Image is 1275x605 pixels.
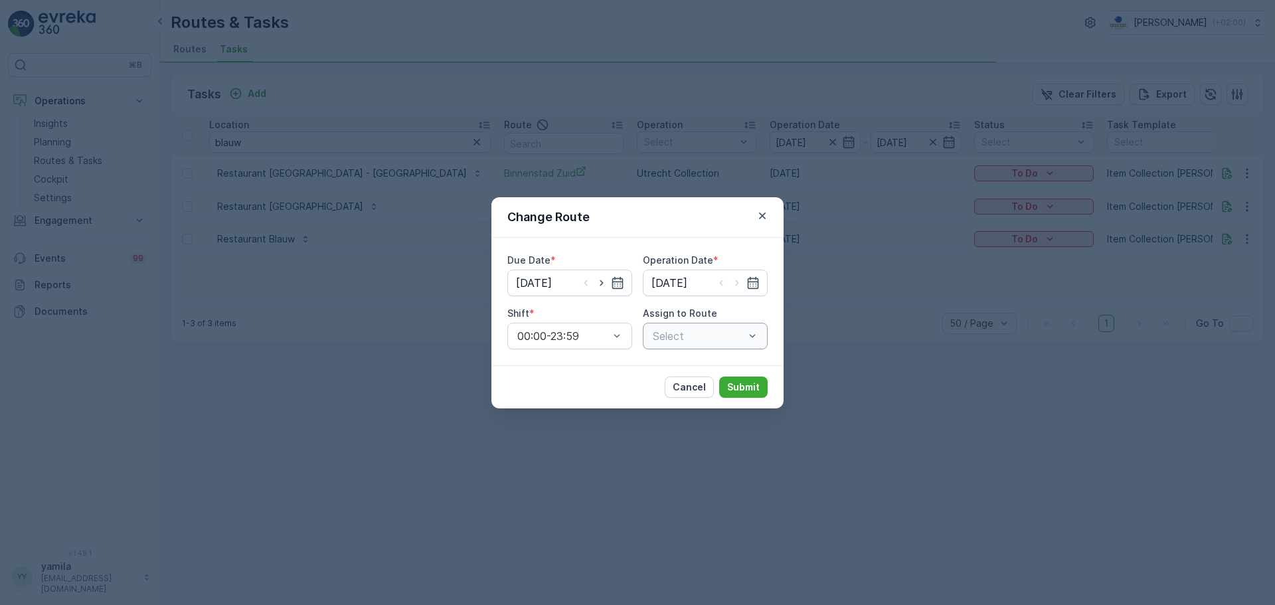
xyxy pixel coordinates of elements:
[673,381,706,394] p: Cancel
[643,307,717,319] label: Assign to Route
[507,307,529,319] label: Shift
[507,270,632,296] input: dd/mm/yyyy
[507,254,551,266] label: Due Date
[665,377,714,398] button: Cancel
[643,254,713,266] label: Operation Date
[507,208,590,226] p: Change Route
[643,270,768,296] input: dd/mm/yyyy
[727,381,760,394] p: Submit
[719,377,768,398] button: Submit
